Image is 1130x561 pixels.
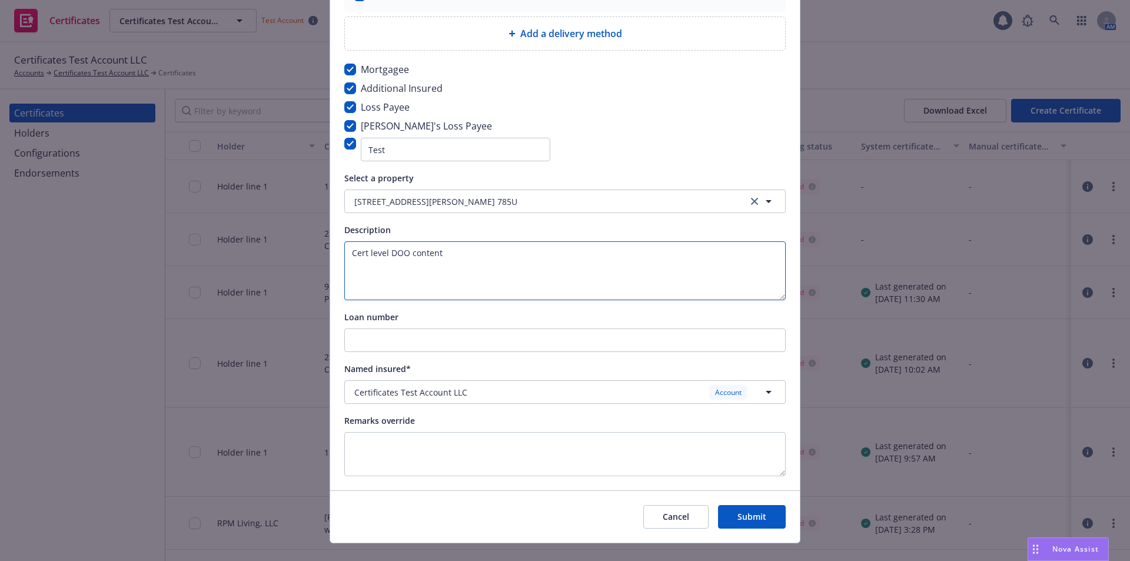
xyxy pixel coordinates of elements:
[344,16,786,51] div: Add a delivery method
[344,172,414,184] span: Select a property
[747,194,762,208] a: clear selection
[361,138,550,161] input: Other
[718,505,786,529] button: Submit
[1028,538,1043,560] div: Drag to move
[361,81,443,95] span: Additional Insured
[643,505,709,529] button: Cancel
[709,385,747,400] div: Account
[344,190,786,213] button: [STREET_ADDRESS][PERSON_NAME] 785Uclear selection
[344,241,786,300] textarea: Cert level DOO content
[1052,544,1099,554] span: Nova Assist
[361,62,409,77] span: Mortgagee
[354,195,527,208] div: [STREET_ADDRESS][PERSON_NAME] 785U
[344,311,398,323] span: Loan number
[344,415,415,426] span: Remarks override
[361,100,410,114] span: Loss Payee
[344,224,391,235] span: Description
[344,363,411,374] span: Named insured*
[344,380,786,404] button: Certificates Test Account LLCAccount
[354,386,467,399] span: Certificates Test Account LLC
[1028,537,1109,561] button: Nova Assist
[520,26,622,41] span: Add a delivery method
[361,119,492,133] span: [PERSON_NAME]'s Loss Payee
